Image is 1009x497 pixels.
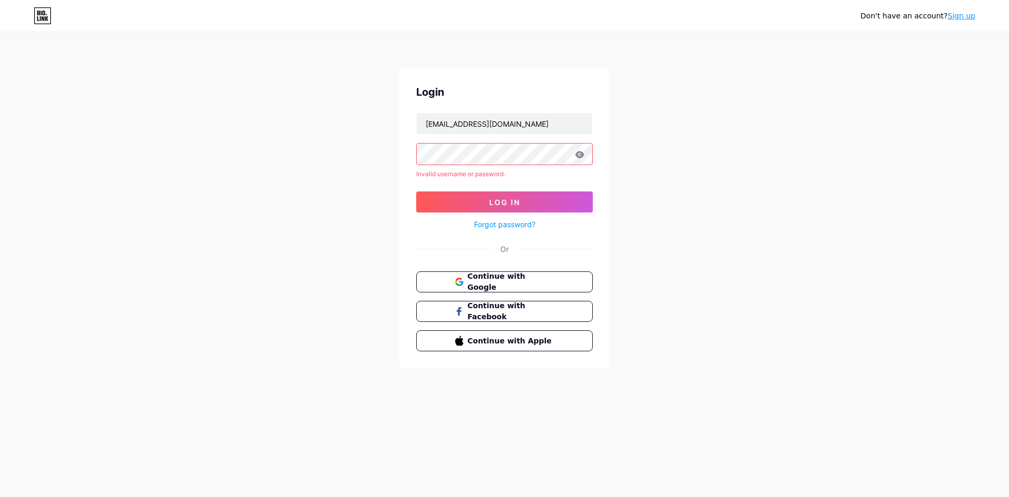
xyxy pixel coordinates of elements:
input: Username [417,113,592,134]
div: Or [500,244,509,255]
span: Continue with Facebook [468,300,554,322]
a: Sign up [948,12,975,20]
button: Continue with Apple [416,330,593,351]
button: Continue with Google [416,271,593,292]
span: Continue with Apple [468,336,554,347]
button: Continue with Facebook [416,301,593,322]
span: Log In [489,198,520,207]
div: Invalid username or password. [416,169,593,179]
div: Don't have an account? [860,11,975,22]
div: Login [416,84,593,100]
button: Log In [416,191,593,212]
a: Forgot password? [474,219,536,230]
span: Continue with Google [468,271,554,293]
